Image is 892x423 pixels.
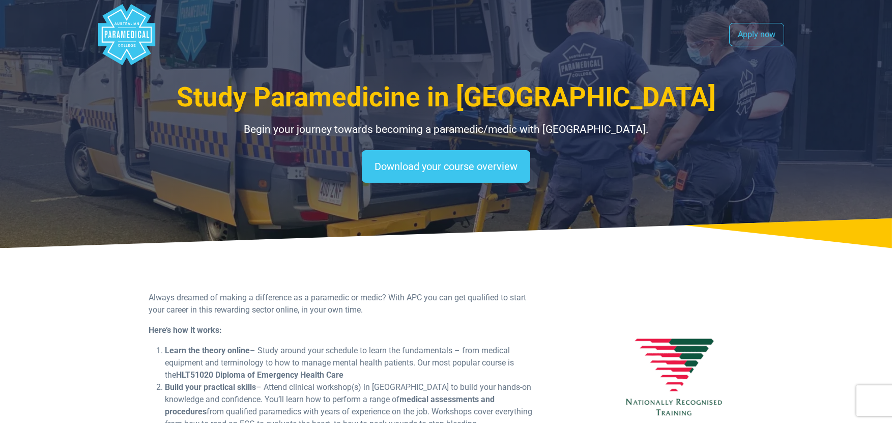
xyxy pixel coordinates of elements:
strong: HLT51020 Diploma of Emergency Health Care [176,370,343,380]
li: – Study around your schedule to learn the fundamentals – from medical equipment and terminology t... [165,345,541,381]
p: Always dreamed of making a difference as a paramedic or medic? With APC you can get qualified to ... [149,292,541,316]
b: Build your practical skills [165,382,256,392]
span: Study Paramedicine in [GEOGRAPHIC_DATA] [177,81,716,113]
a: Download your course overview [362,150,530,183]
b: Learn the theory online [165,346,250,355]
p: Begin your journey towards becoming a paramedic/medic with [GEOGRAPHIC_DATA]. [149,122,744,138]
div: Australian Paramedical College [96,4,157,65]
b: Here’s how it works: [149,325,222,335]
a: Apply now [729,23,784,46]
